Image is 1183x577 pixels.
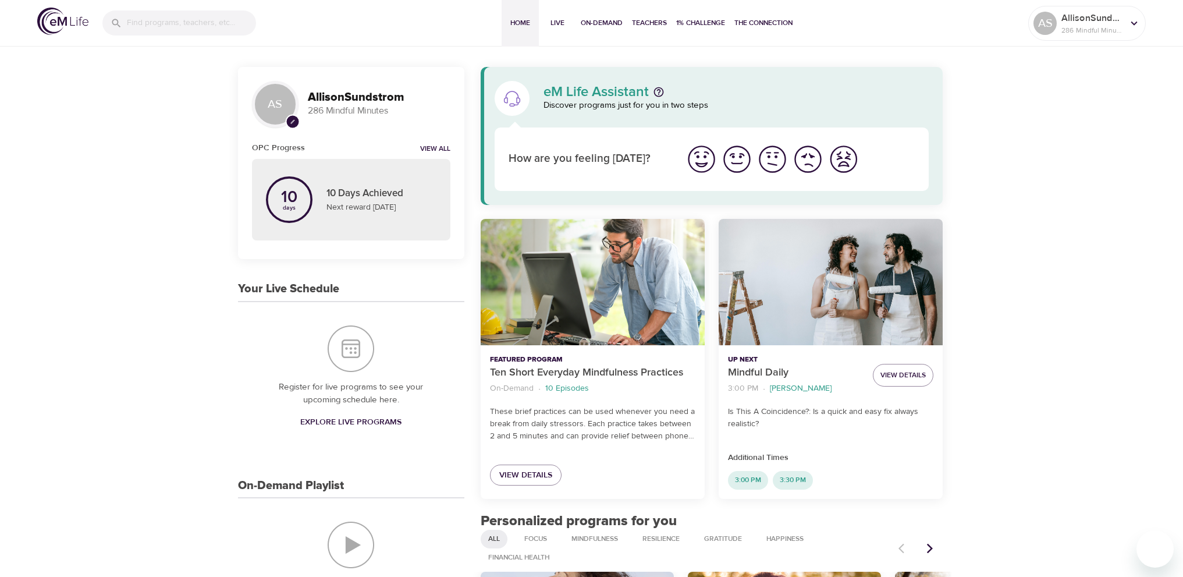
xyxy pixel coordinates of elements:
[728,381,864,397] nav: breadcrumb
[564,530,626,548] div: Mindfulness
[1033,12,1057,35] div: AS
[328,325,374,372] img: Your Live Schedule
[252,81,299,128] div: AS
[326,201,436,214] p: Next reward [DATE]
[308,91,450,104] h3: AllisonSundstrom
[581,17,623,29] span: On-Demand
[564,534,625,544] span: Mindfulness
[481,534,507,544] span: All
[37,8,88,35] img: logo
[1136,530,1174,568] iframe: Button to launch messaging window
[719,219,943,345] button: Mindful Daily
[728,383,758,395] p: 3:00 PM
[697,530,749,548] div: Gratitude
[759,530,811,548] div: Happiness
[490,465,562,486] a: View Details
[773,471,813,490] div: 3:30 PM
[719,141,755,177] button: I'm feeling good
[281,206,297,210] p: days
[770,383,832,395] p: [PERSON_NAME]
[684,141,719,177] button: I'm feeling great
[873,364,933,387] button: View Details
[499,468,552,483] span: View Details
[917,536,943,561] button: Next items
[734,17,793,29] span: The Connection
[543,85,649,99] p: eM Life Assistant
[728,365,864,381] p: Mindful Daily
[685,143,717,175] img: great
[728,471,768,490] div: 3:00 PM
[827,143,859,175] img: worst
[252,141,305,154] h6: OPC Progress
[676,17,725,29] span: 1% Challenge
[728,355,864,365] p: Up Next
[490,406,695,443] p: These brief practices can be used whenever you need a break from daily stressors. Each practice t...
[490,383,534,395] p: On-Demand
[517,534,554,544] span: Focus
[481,548,557,567] div: Financial Health
[238,282,339,296] h3: Your Live Schedule
[490,365,695,381] p: Ten Short Everyday Mindfulness Practices
[127,10,256,36] input: Find programs, teachers, etc...
[635,534,687,544] span: Resilience
[759,534,811,544] span: Happiness
[238,479,344,493] h3: On-Demand Playlist
[826,141,861,177] button: I'm feeling worst
[481,513,943,530] h2: Personalized programs for you
[728,475,768,485] span: 3:00 PM
[481,530,507,548] div: All
[728,406,933,430] p: Is This A Coincidence?: Is a quick and easy fix always realistic?
[490,355,695,365] p: Featured Program
[763,381,765,397] li: ·
[490,381,695,397] nav: breadcrumb
[697,534,749,544] span: Gratitude
[728,452,933,464] p: Additional Times
[545,383,589,395] p: 10 Episodes
[281,189,297,206] p: 10
[632,17,667,29] span: Teachers
[481,219,705,345] button: Ten Short Everyday Mindfulness Practices
[880,369,926,381] span: View Details
[790,141,826,177] button: I'm feeling bad
[543,99,929,112] p: Discover programs just for you in two steps
[543,17,571,29] span: Live
[296,412,406,433] a: Explore Live Programs
[755,141,790,177] button: I'm feeling ok
[773,475,813,485] span: 3:30 PM
[517,530,555,548] div: Focus
[1061,25,1123,36] p: 286 Mindful Minutes
[635,530,687,548] div: Resilience
[721,143,753,175] img: good
[1061,11,1123,25] p: AllisonSundstrom
[756,143,788,175] img: ok
[420,144,450,154] a: View all notifications
[326,186,436,201] p: 10 Days Achieved
[503,89,521,108] img: eM Life Assistant
[308,104,450,118] p: 286 Mindful Minutes
[261,381,441,407] p: Register for live programs to see your upcoming schedule here.
[328,522,374,568] img: On-Demand Playlist
[792,143,824,175] img: bad
[538,381,541,397] li: ·
[300,415,402,430] span: Explore Live Programs
[481,553,556,562] span: Financial Health
[509,151,670,168] p: How are you feeling [DATE]?
[506,17,534,29] span: Home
